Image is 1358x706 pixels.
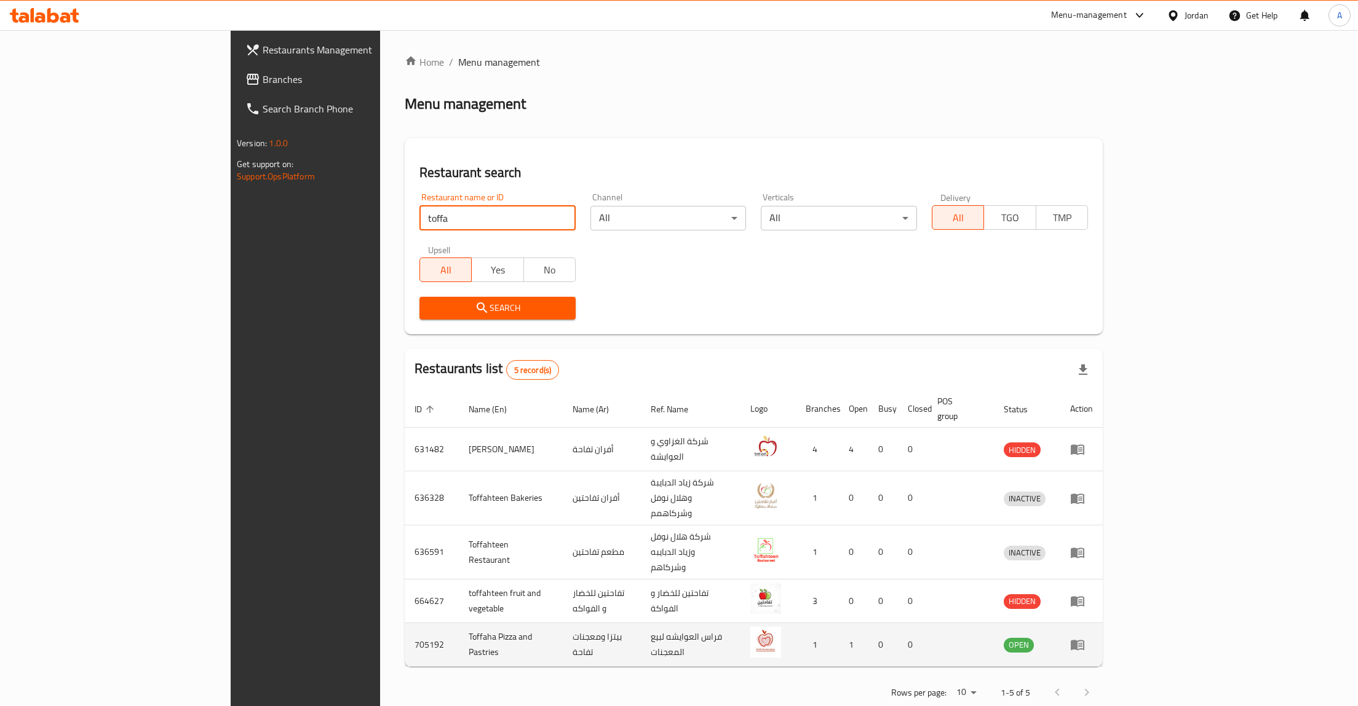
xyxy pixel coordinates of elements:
td: Toffahteen Bakeries [459,471,563,525]
span: Menu management [458,55,540,69]
span: ID [415,402,438,417]
label: Delivery [940,193,971,202]
span: Yes [477,261,518,279]
div: Menu [1070,594,1093,608]
span: Search [429,300,566,316]
label: Upsell [428,245,451,254]
div: All [761,206,917,230]
div: Menu-management [1051,8,1127,23]
td: 0 [839,471,868,525]
td: 4 [839,428,868,471]
div: Total records count [506,360,560,380]
th: Action [1060,390,1103,428]
span: INACTIVE [1004,492,1046,506]
a: Support.OpsPlatform [237,168,315,184]
span: HIDDEN [1004,443,1041,457]
button: All [419,257,472,282]
span: TMP [1041,209,1083,227]
span: TGO [989,209,1031,227]
table: enhanced table [405,390,1103,667]
td: [PERSON_NAME] [459,428,563,471]
td: 0 [868,525,898,579]
td: أفران تفاحتين [563,471,641,525]
th: Closed [898,390,927,428]
p: Rows per page: [891,685,947,700]
td: Toffaha Pizza and Pastries [459,623,563,667]
h2: Restaurants list [415,359,559,380]
div: Menu [1070,491,1093,506]
td: مطعم تفاحتين [563,525,641,579]
th: Logo [741,390,796,428]
button: TGO [983,205,1036,230]
td: 0 [898,428,927,471]
td: Toffahteen Restaurant [459,525,563,579]
span: Status [1004,402,1044,417]
span: No [529,261,571,279]
td: 1 [796,471,839,525]
span: Search Branch Phone [263,101,448,116]
div: INACTIVE [1004,492,1046,506]
td: 1 [796,623,839,667]
span: All [937,209,979,227]
span: Name (En) [469,402,523,417]
div: Menu [1070,442,1093,457]
th: Busy [868,390,898,428]
span: HIDDEN [1004,594,1041,608]
button: No [523,257,576,282]
h2: Menu management [405,94,526,114]
span: Branches [263,72,448,87]
span: 1.0.0 [269,135,288,151]
p: 1-5 of 5 [1001,685,1030,700]
td: شركة هلال نوفل وزياد الدبايبه وشركاهم [641,525,741,579]
button: Search [419,297,576,320]
div: INACTIVE [1004,546,1046,560]
nav: breadcrumb [405,55,1103,69]
td: 0 [898,471,927,525]
td: 0 [868,579,898,623]
span: 5 record(s) [507,364,559,376]
span: Restaurants Management [263,42,448,57]
a: Restaurants Management [236,35,458,65]
td: 4 [796,428,839,471]
td: 0 [898,623,927,667]
input: Search for restaurant name or ID.. [419,206,576,230]
td: تفاحتين للخضار و الفواكة [641,579,741,623]
a: Search Branch Phone [236,94,458,124]
td: 0 [839,579,868,623]
td: شركة زياد الدبايبة وهلال نوفل وشركاهمم [641,471,741,525]
span: Name (Ar) [573,402,625,417]
img: Toffaha Bakeries [750,431,781,462]
img: Toffaha Pizza and Pastries [750,627,781,657]
th: Branches [796,390,839,428]
td: 1 [796,525,839,579]
div: Jordan [1185,9,1209,22]
td: تفاحتين للخضار و الفواكه [563,579,641,623]
td: فراس العوايشه لبيع المعجنات [641,623,741,667]
div: All [590,206,747,230]
span: INACTIVE [1004,546,1046,560]
img: toffahteen fruit and vegetable [750,583,781,614]
img: Toffahteen Bakeries [750,480,781,511]
h2: Restaurant search [419,163,1088,182]
span: Ref. Name [651,402,704,417]
span: POS group [937,394,979,423]
td: toffahteen fruit and vegetable [459,579,563,623]
td: 0 [868,428,898,471]
td: 0 [898,579,927,623]
td: 0 [868,623,898,667]
a: Branches [236,65,458,94]
div: Export file [1068,355,1098,385]
td: شركة الغزاوي و العوايشة [641,428,741,471]
td: بيتزا ومعجنات تفاحة [563,623,641,667]
button: TMP [1036,205,1088,230]
span: OPEN [1004,638,1034,652]
div: Rows per page: [951,683,981,702]
td: أفران تفاحة [563,428,641,471]
img: Toffahteen Restaurant [750,535,781,565]
td: 0 [868,471,898,525]
td: 1 [839,623,868,667]
td: 3 [796,579,839,623]
span: Get support on: [237,156,293,172]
